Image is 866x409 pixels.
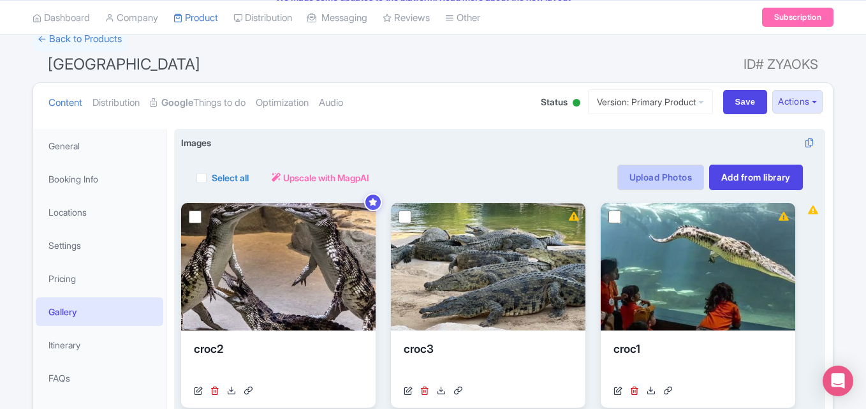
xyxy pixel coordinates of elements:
button: Actions [772,90,823,114]
a: Add from library [709,165,803,190]
a: Pricing [36,264,163,293]
span: Status [541,95,568,108]
div: croc1 [613,341,782,379]
a: GoogleThings to do [150,83,246,123]
div: croc3 [404,341,573,379]
a: General [36,131,163,160]
a: Upload Photos [617,165,704,190]
span: ID# ZYAOKS [744,52,818,77]
a: Booking Info [36,165,163,193]
a: Itinerary [36,331,163,359]
a: Optimization [256,83,309,123]
span: Images [181,136,211,149]
span: [GEOGRAPHIC_DATA] [48,55,200,73]
a: Gallery [36,297,163,326]
strong: Google [161,96,193,110]
a: FAQs [36,364,163,392]
div: Open Intercom Messenger [823,366,853,396]
label: Select all [212,171,249,184]
a: ← Back to Products [33,27,127,52]
div: croc2 [194,341,363,379]
a: Subscription [762,8,833,27]
a: Settings [36,231,163,260]
a: Content [48,83,82,123]
div: Active [570,94,583,114]
a: Distribution [92,83,140,123]
a: Version: Primary Product [588,89,713,114]
a: Locations [36,198,163,227]
input: Save [723,90,768,114]
span: Upscale with MagpAI [283,171,369,184]
a: Upscale with MagpAI [272,171,369,184]
a: Audio [319,83,343,123]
